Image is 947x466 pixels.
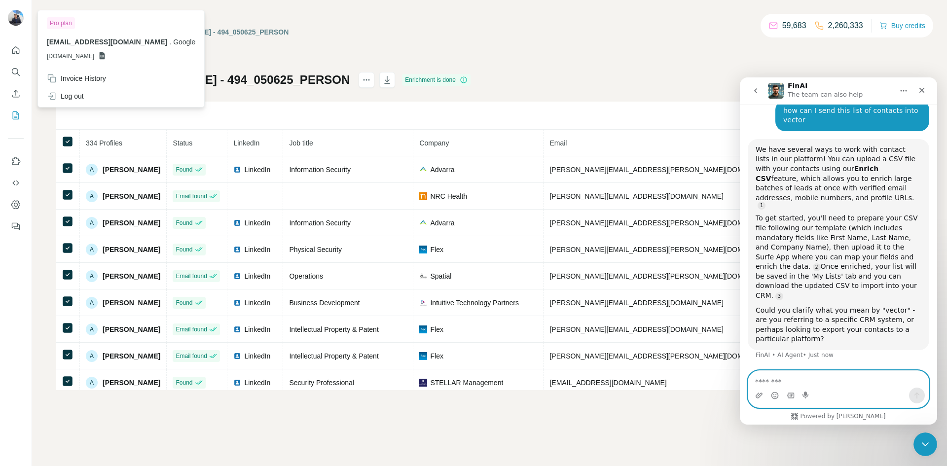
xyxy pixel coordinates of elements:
[419,352,427,360] img: company-logo
[430,271,451,281] span: Spatial
[419,192,427,200] img: company-logo
[8,152,24,170] button: Use Surfe on LinkedIn
[419,299,427,307] img: company-logo
[244,165,270,175] span: LinkedIn
[8,174,24,192] button: Use Surfe API
[233,352,241,360] img: LinkedIn logo
[430,191,467,201] span: NRC Health
[8,85,24,103] button: Enrich CSV
[244,351,270,361] span: LinkedIn
[47,91,84,101] div: Log out
[176,272,207,281] span: Email found
[8,196,24,214] button: Dashboard
[86,164,98,176] div: A
[173,38,195,46] span: Google
[879,19,925,33] button: Buy credits
[103,351,160,361] span: [PERSON_NAME]
[8,217,24,235] button: Feedback
[430,378,503,388] span: STELLAR Management
[419,325,427,333] img: company-logo
[430,324,443,334] span: Flex
[419,139,449,147] span: Company
[8,107,24,124] button: My lists
[289,166,351,174] span: Information Security
[430,218,454,228] span: Advarra
[233,219,241,227] img: LinkedIn logo
[419,166,427,174] img: company-logo
[86,270,98,282] div: A
[913,432,937,456] iframe: Intercom live chat
[176,218,192,227] span: Found
[244,324,270,334] span: LinkedIn
[176,378,192,387] span: Found
[419,379,427,387] img: company-logo
[419,272,427,280] img: company-logo
[86,244,98,255] div: A
[233,379,241,387] img: LinkedIn logo
[828,20,863,32] p: 2,260,333
[289,139,313,147] span: Job title
[549,325,723,333] span: [PERSON_NAME][EMAIL_ADDRESS][DOMAIN_NAME]
[419,246,427,253] img: company-logo
[47,73,106,83] div: Invoice History
[289,246,342,253] span: Physical Security
[86,217,98,229] div: A
[103,218,160,228] span: [PERSON_NAME]
[402,74,471,86] div: Enrichment is done
[103,245,160,254] span: [PERSON_NAME]
[430,298,519,308] span: Intuitive Technology Partners
[244,218,270,228] span: LinkedIn
[176,352,207,360] span: Email found
[549,139,567,147] span: Email
[176,298,192,307] span: Found
[244,378,270,388] span: LinkedIn
[359,72,374,88] button: actions
[173,139,192,147] span: Status
[47,38,167,46] span: [EMAIL_ADDRESS][DOMAIN_NAME]
[176,245,192,254] span: Found
[233,325,241,333] img: LinkedIn logo
[549,379,666,387] span: [EMAIL_ADDRESS][DOMAIN_NAME]
[549,352,780,360] span: [PERSON_NAME][EMAIL_ADDRESS][PERSON_NAME][DOMAIN_NAME]
[47,52,94,61] span: [DOMAIN_NAME]
[103,298,160,308] span: [PERSON_NAME]
[549,246,780,253] span: [PERSON_NAME][EMAIL_ADDRESS][PERSON_NAME][DOMAIN_NAME]
[86,139,122,147] span: 334 Profiles
[549,299,723,307] span: [PERSON_NAME][EMAIL_ADDRESS][DOMAIN_NAME]
[549,192,723,200] span: [PERSON_NAME][EMAIL_ADDRESS][DOMAIN_NAME]
[289,272,323,280] span: Operations
[86,190,98,202] div: A
[103,165,160,175] span: [PERSON_NAME]
[103,324,160,334] span: [PERSON_NAME]
[430,165,454,175] span: Advarra
[549,219,780,227] span: [PERSON_NAME][EMAIL_ADDRESS][PERSON_NAME][DOMAIN_NAME]
[289,219,351,227] span: Information Security
[244,298,270,308] span: LinkedIn
[86,323,98,335] div: A
[8,10,24,26] img: Avatar
[289,352,378,360] span: Intellectual Property & Patent
[233,166,241,174] img: LinkedIn logo
[289,379,354,387] span: Security Professional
